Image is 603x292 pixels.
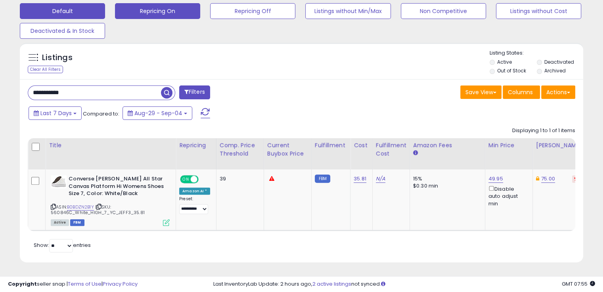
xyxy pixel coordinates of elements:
label: Archived [544,67,565,74]
a: 35.81 [354,175,366,183]
button: Repricing Off [210,3,295,19]
h5: Listings [42,52,73,63]
div: Fulfillment [315,141,347,150]
button: Listings without Min/Max [305,3,391,19]
div: Current Buybox Price [267,141,308,158]
a: Terms of Use [68,280,101,288]
button: Default [20,3,105,19]
span: 2025-09-12 07:55 GMT [562,280,595,288]
button: Deactivated & In Stock [20,23,105,39]
span: FBM [70,219,84,226]
div: $0.30 min [413,182,479,190]
button: Non Competitive [401,3,486,19]
span: All listings currently available for purchase on Amazon [51,219,69,226]
a: 2 active listings [312,280,351,288]
a: Privacy Policy [103,280,138,288]
span: Compared to: [83,110,119,118]
span: Columns [508,88,533,96]
small: FBM [315,174,330,183]
label: Active [497,59,512,65]
span: ON [181,176,191,183]
div: Clear All Filters [28,66,63,73]
button: Save View [460,85,502,99]
div: Amazon AI * [179,188,210,195]
div: Comp. Price Threshold [220,141,260,158]
button: Filters [179,85,210,99]
button: Listings without Cost [496,3,581,19]
button: Columns [503,85,540,99]
button: Actions [541,85,575,99]
div: Min Price [488,141,529,150]
a: B0BDZN2B1Y [67,204,94,210]
span: Last 7 Days [40,109,72,117]
span: Aug-29 - Sep-04 [134,109,182,117]
img: 31LuDuBdbVL._SL40_.jpg [51,175,67,188]
label: Deactivated [544,59,574,65]
b: Converse [PERSON_NAME] All Star Canvas Platform Hi Womens Shoes Size 7, Color: White/Black [69,175,165,199]
a: N/A [376,175,385,183]
div: Disable auto adjust min [488,184,526,207]
div: Repricing [179,141,213,150]
div: Preset: [179,196,210,214]
div: Cost [354,141,369,150]
button: Aug-29 - Sep-04 [123,106,192,120]
div: [PERSON_NAME] [536,141,583,150]
a: 75.00 [541,175,555,183]
p: Listing States: [490,49,583,57]
a: 49.95 [488,175,503,183]
button: Repricing On [115,3,200,19]
small: Amazon Fees. [413,150,418,157]
span: OFF [197,176,210,183]
span: | SKU: 560846C_White_HIGH_7_YC_JEFF3_35.81 [51,204,145,216]
div: Amazon Fees [413,141,482,150]
strong: Copyright [8,280,37,288]
div: Title [49,141,172,150]
div: Fulfillment Cost [376,141,406,158]
button: Last 7 Days [29,106,82,120]
div: 15% [413,175,479,182]
div: ASIN: [51,175,170,225]
div: seller snap | | [8,281,138,288]
label: Out of Stock [497,67,526,74]
span: Show: entries [34,241,91,249]
div: Last InventoryLab Update: 2 hours ago, not synced. [213,281,595,288]
div: 39 [220,175,258,182]
div: Displaying 1 to 1 of 1 items [512,127,575,135]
